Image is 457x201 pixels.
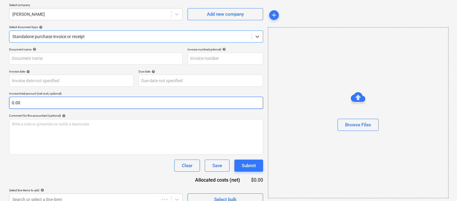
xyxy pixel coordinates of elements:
[9,53,183,65] input: Document name
[184,177,250,183] div: Allocated costs (net)
[9,47,183,51] div: Document name
[250,177,263,183] div: $0.00
[174,160,200,172] button: Clear
[139,75,263,87] input: Due date not specified
[345,121,371,129] div: Browse Files
[39,188,44,192] span: help
[188,47,263,51] div: Invoice number (optional)
[38,25,43,29] span: help
[338,119,379,131] button: Browse Files
[31,47,36,51] span: help
[207,10,244,18] div: Add new company
[9,25,263,29] div: Select document type
[182,162,192,170] div: Clear
[242,162,256,170] div: Submit
[205,160,230,172] button: Save
[9,97,263,109] input: Invoice total amount (net cost, optional)
[427,172,457,201] iframe: Chat Widget
[234,160,263,172] button: Submit
[150,70,155,73] span: help
[25,70,30,73] span: help
[61,114,66,118] span: help
[212,162,222,170] div: Save
[139,70,263,73] div: Due date
[9,92,263,97] p: Invoice total amount (net cost, optional)
[221,47,226,51] span: help
[270,11,278,19] span: add
[188,53,263,65] input: Invoice number
[9,188,183,192] div: Select line-items to add
[9,3,183,8] p: Select company
[9,114,263,118] div: Comment for the accountant (optional)
[9,70,134,73] div: Invoice date
[188,8,263,20] button: Add new company
[268,27,449,198] div: Browse Files
[9,75,134,87] input: Invoice date not specified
